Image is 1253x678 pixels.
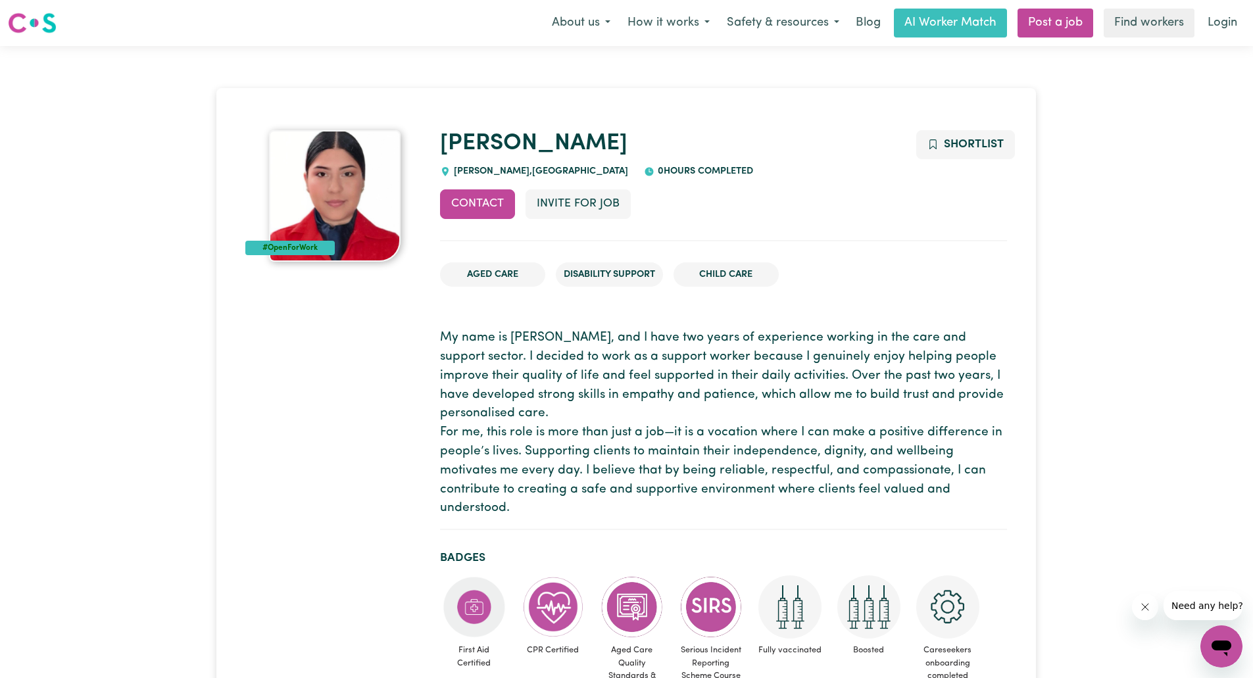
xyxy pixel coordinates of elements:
[619,9,718,37] button: How it works
[1104,9,1194,37] a: Find workers
[1200,9,1245,37] a: Login
[245,241,335,255] div: #OpenForWork
[8,11,57,35] img: Careseekers logo
[837,575,900,639] img: Care and support worker has received booster dose of COVID-19 vaccination
[440,551,1007,565] h2: Badges
[519,639,587,662] span: CPR Certified
[835,639,903,662] span: Boosted
[916,575,979,639] img: CS Academy: Careseekers Onboarding course completed
[269,130,401,262] img: Gabriela
[245,130,424,262] a: Gabriela 's profile picture'#OpenForWork
[522,575,585,639] img: Care and support worker has completed CPR Certification
[443,575,506,639] img: Care and support worker has completed First Aid Certification
[894,9,1007,37] a: AI Worker Match
[679,575,743,639] img: CS Academy: Serious Incident Reporting Scheme course completed
[601,575,664,639] img: CS Academy: Aged Care Quality Standards & Code of Conduct course completed
[674,262,779,287] li: Child care
[440,329,1007,518] p: My name is [PERSON_NAME], and I have two years of experience working in the care and support sect...
[756,639,824,662] span: Fully vaccinated
[8,9,80,20] span: Need any help?
[1018,9,1093,37] a: Post a job
[543,9,619,37] button: About us
[654,166,753,176] span: 0 hours completed
[8,8,57,38] a: Careseekers logo
[440,132,627,155] a: [PERSON_NAME]
[440,262,545,287] li: Aged Care
[556,262,663,287] li: Disability Support
[718,9,848,37] button: Safety & resources
[1200,625,1242,667] iframe: Button to launch messaging window
[944,139,1004,150] span: Shortlist
[440,639,508,674] span: First Aid Certified
[758,575,822,639] img: Care and support worker has received 2 doses of COVID-19 vaccine
[848,9,889,37] a: Blog
[526,189,631,218] button: Invite for Job
[916,130,1016,159] button: Add to shortlist
[1164,591,1242,620] iframe: Message from company
[1132,594,1158,620] iframe: Close message
[440,189,515,218] button: Contact
[451,166,628,176] span: [PERSON_NAME] , [GEOGRAPHIC_DATA]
